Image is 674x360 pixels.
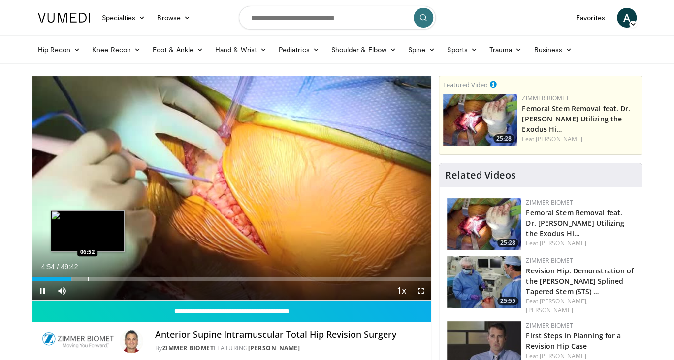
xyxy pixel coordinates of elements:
[51,210,125,252] img: image.jpeg
[447,198,521,250] img: 8704042d-15d5-4ce9-b753-6dec72ffdbb1.150x105_q85_crop-smart_upscale.jpg
[155,344,423,353] div: By FEATURING
[41,263,55,270] span: 4:54
[526,306,573,314] a: [PERSON_NAME]
[151,8,196,28] a: Browse
[445,169,516,181] h4: Related Videos
[239,6,436,30] input: Search topics, interventions
[497,239,518,247] span: 25:28
[447,198,521,250] a: 25:28
[522,135,638,144] div: Feat.
[540,239,586,247] a: [PERSON_NAME]
[526,208,624,238] a: Femoral Stem Removal feat. Dr. [PERSON_NAME] Utilizing the Exodus Hi…
[86,40,147,60] a: Knee Recon
[447,256,521,308] img: b1f1d919-f7d7-4a9d-8c53-72aa71ce2120.150x105_q85_crop-smart_upscale.jpg
[483,40,528,60] a: Trauma
[570,8,611,28] a: Favorites
[526,239,634,248] div: Feat.
[493,134,514,143] span: 25:28
[155,330,423,340] h4: Anterior Supine Intramuscular Total Hip Revision Surgery
[38,13,90,23] img: VuMedi Logo
[526,321,573,330] a: Zimmer Biomet
[96,8,152,28] a: Specialties
[441,40,483,60] a: Sports
[617,8,637,28] a: A
[526,331,621,351] a: First Steps in Planning for a Revision Hip Case
[443,94,517,146] a: 25:28
[443,80,488,89] small: Featured Video
[540,297,588,305] a: [PERSON_NAME],
[526,297,634,315] div: Feat.
[162,344,214,352] a: Zimmer Biomet
[32,281,52,300] button: Pause
[391,281,411,300] button: Playback Rate
[209,40,273,60] a: Hand & Wrist
[248,344,300,352] a: [PERSON_NAME]
[32,76,431,301] video-js: Video Player
[497,297,518,305] span: 25:55
[147,40,209,60] a: Foot & Ankle
[61,263,78,270] span: 49:42
[528,40,578,60] a: Business
[526,256,573,265] a: Zimmer Biomet
[443,94,517,146] img: 8704042d-15d5-4ce9-b753-6dec72ffdbb1.150x105_q85_crop-smart_upscale.jpg
[32,277,431,281] div: Progress Bar
[526,266,634,296] a: Revision Hip: Demonstration of the [PERSON_NAME] Splined Tapered Stem (STS) …
[526,198,573,207] a: Zimmer Biomet
[325,40,402,60] a: Shoulder & Elbow
[522,104,630,134] a: Femoral Stem Removal feat. Dr. [PERSON_NAME] Utilizing the Exodus Hi…
[536,135,582,143] a: [PERSON_NAME]
[120,330,143,353] img: Avatar
[447,256,521,308] a: 25:55
[52,281,72,300] button: Mute
[402,40,441,60] a: Spine
[57,263,59,270] span: /
[522,94,569,102] a: Zimmer Biomet
[32,40,87,60] a: Hip Recon
[40,330,116,353] img: Zimmer Biomet
[273,40,325,60] a: Pediatrics
[411,281,431,300] button: Fullscreen
[540,352,586,360] a: [PERSON_NAME]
